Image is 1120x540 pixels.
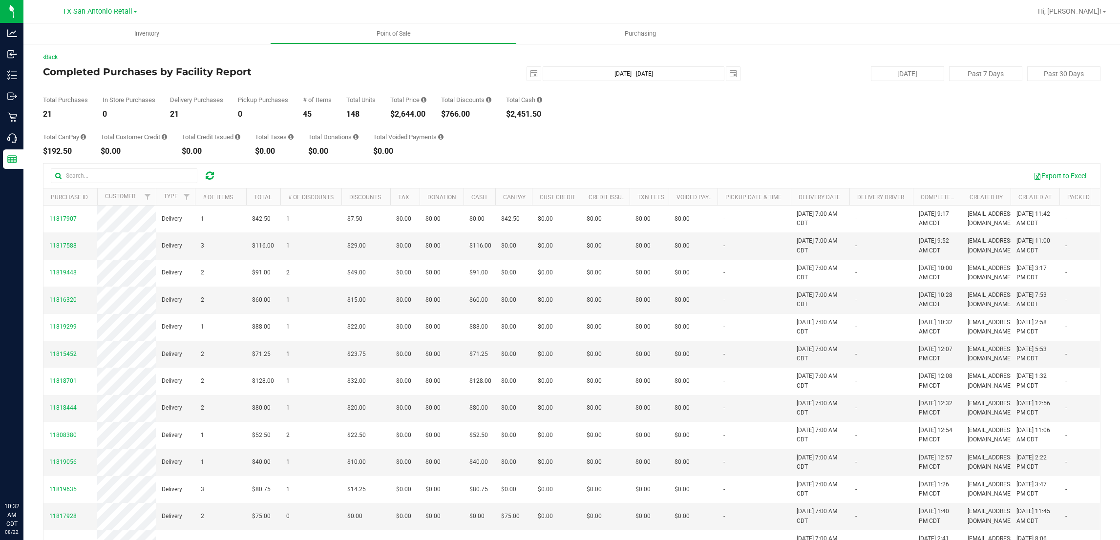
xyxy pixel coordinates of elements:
span: $0.00 [501,322,516,332]
span: $0.00 [587,268,602,277]
span: - [1065,457,1067,467]
span: $71.25 [252,350,271,359]
a: # of Discounts [288,194,334,201]
span: $0.00 [635,350,651,359]
span: - [855,350,857,359]
span: $0.00 [396,350,411,359]
div: 21 [43,110,88,118]
div: 148 [346,110,376,118]
span: $0.00 [635,403,651,413]
span: [DATE] 10:28 AM CDT [919,291,956,309]
a: Voided Payment [676,194,725,201]
span: $0.00 [538,241,553,250]
span: 1 [286,457,290,467]
span: - [1065,322,1067,332]
div: $0.00 [255,147,294,155]
span: $0.00 [675,457,690,467]
a: CanPay [503,194,526,201]
inline-svg: Retail [7,112,17,122]
div: $0.00 [101,147,167,155]
span: [DATE] 11:42 AM CDT [1016,209,1054,228]
div: Total Cash [506,97,542,103]
span: Purchasing [612,29,669,38]
span: $0.00 [635,376,651,386]
span: $49.00 [347,268,366,277]
span: 1 [201,457,204,467]
span: $88.00 [252,322,271,332]
span: 11818701 [49,377,77,384]
span: 2 [201,295,204,305]
h4: Completed Purchases by Facility Report [43,66,396,77]
span: $0.00 [587,403,602,413]
inline-svg: Inbound [7,49,17,59]
span: Delivery [162,457,182,467]
span: [DATE] 12:56 PM CDT [1016,399,1054,417]
span: $0.00 [538,376,553,386]
span: - [1065,214,1067,224]
span: 1 [286,241,290,250]
span: $0.00 [675,431,690,440]
span: - [1065,376,1067,386]
a: Filter [179,188,195,205]
span: 11817907 [49,215,77,222]
button: Past 7 Days [949,66,1022,81]
a: Delivery Driver [857,194,904,201]
span: $0.00 [425,241,441,250]
span: $128.00 [469,376,491,386]
a: Inventory [23,23,270,44]
span: $0.00 [425,376,441,386]
span: $0.00 [587,457,602,467]
span: $52.50 [252,431,271,440]
span: Delivery [162,350,182,359]
span: TX San Antonio Retail [63,7,132,16]
span: $29.00 [347,241,366,250]
span: $116.00 [252,241,274,250]
a: Discounts [349,194,381,201]
span: [DATE] 2:58 PM CDT [1016,318,1054,336]
span: Delivery [162,376,182,386]
span: $0.00 [501,376,516,386]
div: $192.50 [43,147,86,155]
span: 11819056 [49,458,77,465]
a: Pickup Date & Time [725,194,782,201]
span: $0.00 [675,214,690,224]
input: Search... [51,168,197,183]
span: $0.00 [538,322,553,332]
span: $42.50 [501,214,520,224]
i: Sum of all account credit issued for all refunds from returned purchases in the date range. [235,134,240,140]
div: Total Discounts [441,97,491,103]
span: 11808380 [49,432,77,438]
div: 0 [238,110,288,118]
span: - [855,295,857,305]
button: [DATE] [871,66,944,81]
span: $40.00 [252,457,271,467]
span: Delivery [162,241,182,250]
span: 1 [286,376,290,386]
span: $80.00 [252,403,271,413]
div: 21 [170,110,223,118]
span: [DATE] 7:00 AM CDT [797,372,844,390]
span: [DATE] 7:00 AM CDT [797,426,844,444]
span: - [723,268,725,277]
span: [DATE] 7:00 AM CDT [797,209,844,228]
span: 1 [286,295,290,305]
span: - [855,214,857,224]
span: $10.00 [347,457,366,467]
span: $15.00 [347,295,366,305]
span: $60.00 [252,295,271,305]
span: $71.25 [469,350,488,359]
span: $0.00 [635,241,651,250]
span: 1 [286,350,290,359]
span: $0.00 [538,214,553,224]
div: Total Purchases [43,97,88,103]
span: $0.00 [501,403,516,413]
span: $22.50 [347,431,366,440]
span: $0.00 [501,431,516,440]
span: $0.00 [587,376,602,386]
span: $0.00 [501,268,516,277]
span: $0.00 [425,457,441,467]
inline-svg: Call Center [7,133,17,143]
span: $0.00 [635,322,651,332]
span: $128.00 [252,376,274,386]
a: # of Items [203,194,233,201]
